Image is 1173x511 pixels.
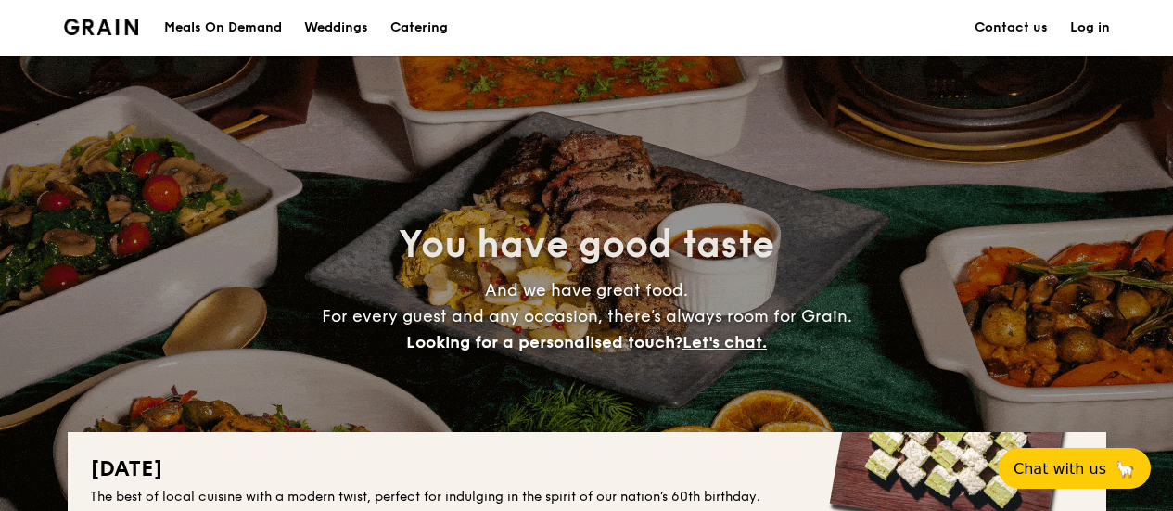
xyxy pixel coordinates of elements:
span: You have good taste [399,223,774,267]
a: Logotype [64,19,139,35]
img: Grain [64,19,139,35]
h2: [DATE] [90,454,1084,484]
button: Chat with us🦙 [999,448,1151,489]
span: Let's chat. [682,332,767,352]
span: And we have great food. For every guest and any occasion, there’s always room for Grain. [322,280,852,352]
span: Looking for a personalised touch? [406,332,682,352]
span: 🦙 [1114,458,1136,479]
div: The best of local cuisine with a modern twist, perfect for indulging in the spirit of our nation’... [90,488,1084,506]
span: Chat with us [1014,460,1106,478]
